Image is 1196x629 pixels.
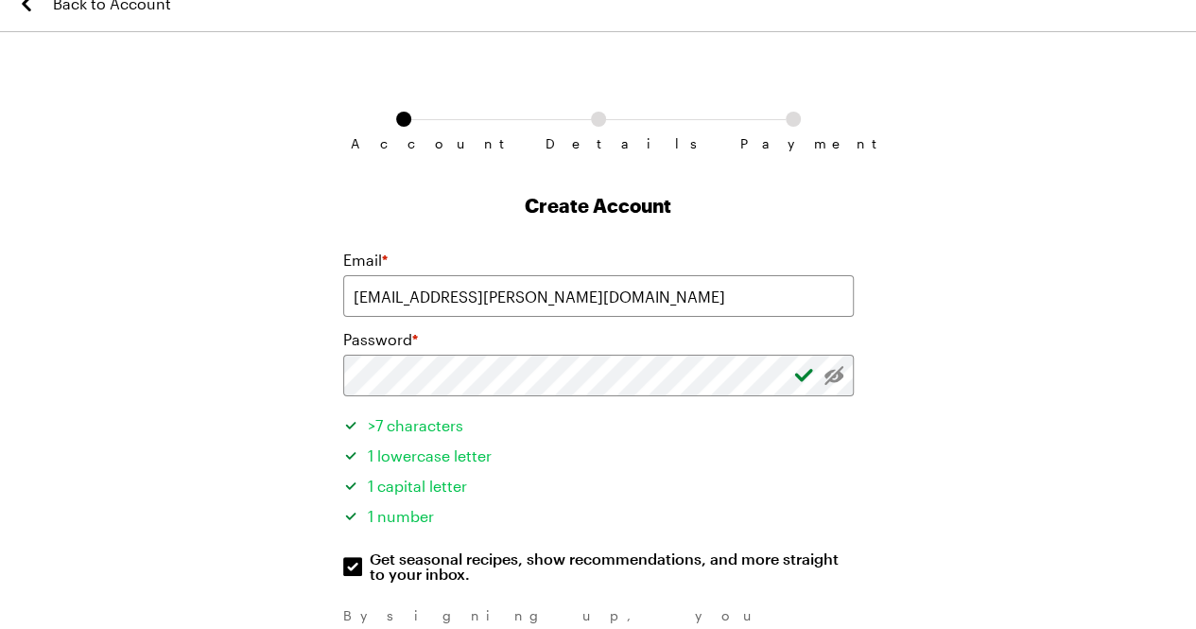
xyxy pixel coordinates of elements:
[343,112,854,136] ol: Subscription checkout form navigation
[740,136,846,151] span: Payment
[343,192,854,218] h1: Create Account
[370,551,856,582] span: Get seasonal recipes, show recommendations, and more straight to your inbox.
[546,136,651,151] span: Details
[368,446,492,464] span: 1 lowercase letter
[368,507,434,525] span: 1 number
[343,249,388,271] label: Email
[343,328,418,351] label: Password
[368,416,463,434] span: >7 characters
[343,557,362,576] input: Get seasonal recipes, show recommendations, and more straight to your inbox.
[368,477,467,495] span: 1 capital letter
[351,136,457,151] span: Account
